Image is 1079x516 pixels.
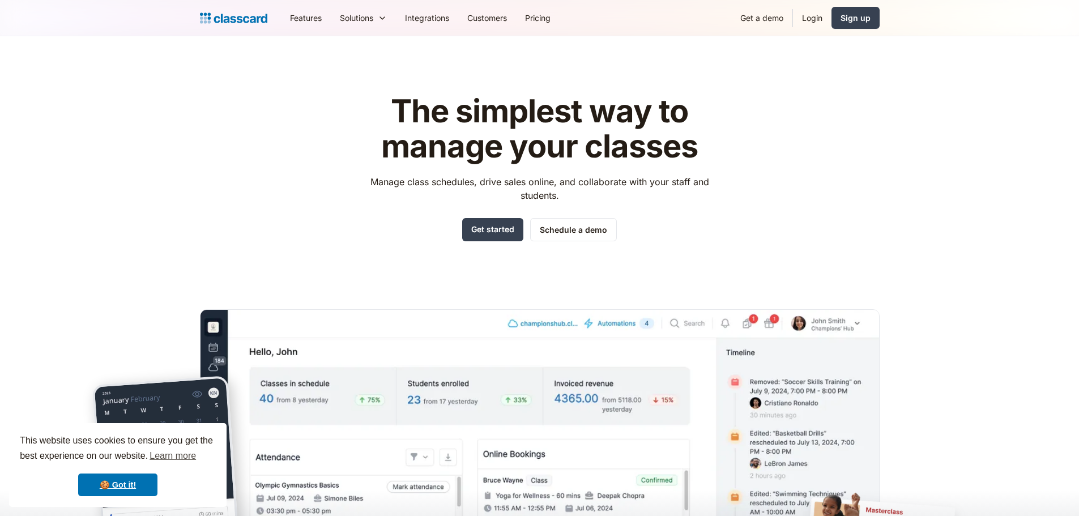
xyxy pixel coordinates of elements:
a: Logo [200,10,267,26]
div: cookieconsent [9,423,227,507]
a: Integrations [396,5,458,31]
a: Login [793,5,831,31]
a: Get started [462,218,523,241]
div: Solutions [340,12,373,24]
p: Manage class schedules, drive sales online, and collaborate with your staff and students. [360,175,719,202]
a: learn more about cookies [148,447,198,464]
a: Customers [458,5,516,31]
div: Sign up [841,12,871,24]
a: Features [281,5,331,31]
div: Solutions [331,5,396,31]
a: Get a demo [731,5,792,31]
h1: The simplest way to manage your classes [360,94,719,164]
a: Schedule a demo [530,218,617,241]
a: Sign up [831,7,880,29]
a: dismiss cookie message [78,474,157,496]
span: This website uses cookies to ensure you get the best experience on our website. [20,434,216,464]
a: Pricing [516,5,560,31]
